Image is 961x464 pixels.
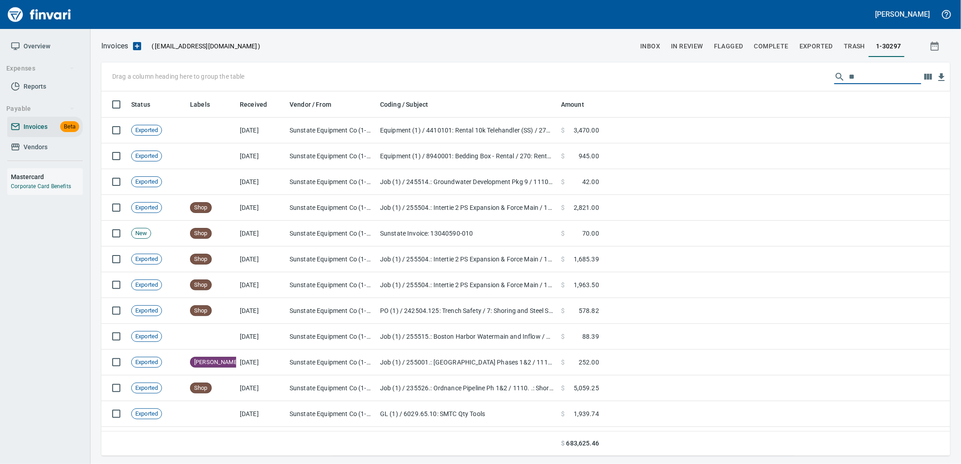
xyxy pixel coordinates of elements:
span: 2,821.00 [574,203,599,212]
button: Choose columns to display [921,70,935,84]
td: Sunstate Equipment Co (1-30297) [286,298,376,324]
td: Sunstate Equipment Co (1-30297) [286,427,376,453]
span: $ [561,439,565,448]
td: Job (1) / 255504.: Intertie 2 PS Expansion & Force Main / 1110. .: Speed Shore Rental (ea) / 5: O... [376,246,557,272]
td: Sunstate Equipment Co (1-30297) [286,350,376,375]
span: 70.00 [582,229,599,238]
span: Exported [799,41,833,52]
span: 3,470.00 [574,126,599,135]
td: Sunstate Equipment Co (1-30297) [286,401,376,427]
span: Exported [132,384,162,393]
span: 1,939.74 [574,409,599,418]
span: $ [561,280,565,289]
span: Exported [132,332,162,341]
td: [DATE] [236,118,286,143]
span: 88.39 [582,332,599,341]
span: Shop [190,204,211,212]
span: trash [844,41,865,52]
td: [DATE] [236,221,286,246]
span: Labels [190,99,210,110]
button: Upload an Invoice [128,41,146,52]
span: 683,625.46 [566,439,599,448]
span: Beta [60,122,79,132]
span: In Review [671,41,703,52]
span: 5,059.25 [574,384,599,393]
span: Payable [6,103,75,114]
span: Exported [132,358,162,367]
td: GL (1) / 6029.65.10: SMTC Qty Tools [376,401,557,427]
td: Sunstate Equipment Co (1-30297) [286,246,376,272]
span: Received [240,99,267,110]
span: Exported [132,178,162,186]
span: 578.82 [579,306,599,315]
span: Vendor / From [290,99,331,110]
span: Shop [190,281,211,289]
span: Overview [24,41,50,52]
span: 1-30297 [876,41,901,52]
td: [DATE] [236,324,286,350]
span: Reports [24,81,46,92]
td: Sunstate Invoice: 13040590-010 [376,221,557,246]
span: $ [561,384,565,393]
span: Shop [190,384,211,393]
span: $ [561,152,565,161]
span: $ [561,126,565,135]
td: [DATE] [236,246,286,272]
a: Reports [7,76,83,97]
td: Sunstate Equipment Co (1-30297) [286,143,376,169]
span: Exported [132,410,162,418]
td: Equipment (1) / 4410101: Rental 10k Telehandler (SS) / 270: Rental Invoice / 6: Rental [376,118,557,143]
p: Invoices [101,41,128,52]
span: Amount [561,99,584,110]
td: Equipment (1) / 8940001: Bedding Box - Rental / 270: Rental Invoice / 6: Rental [376,143,557,169]
button: Payable [3,100,78,117]
span: Complete [754,41,789,52]
td: [DATE] [236,401,286,427]
td: [DATE] [236,169,286,195]
p: Drag a column heading here to group the table [112,72,245,81]
span: Exported [132,126,162,135]
button: Expenses [3,60,78,77]
img: Finvari [5,4,73,25]
td: Sunstate Equipment Co (1-30297) [286,375,376,401]
td: Job (1) / 235526.: Ordnance Pipeline Ph 1&2 / 1110. .: Shoring and Steel Sheets / 5: Other [376,375,557,401]
span: Shop [190,307,211,315]
h6: Mastercard [11,172,83,182]
span: Vendor / From [290,99,343,110]
td: [DATE] [236,350,286,375]
span: Shop [190,255,211,264]
td: Sunstate Equipment Co (1-30297) [286,118,376,143]
td: [DATE] [236,427,286,453]
span: Shop [190,229,211,238]
span: Status [131,99,150,110]
span: [EMAIL_ADDRESS][DOMAIN_NAME] [154,42,258,51]
span: 252.00 [579,358,599,367]
a: Overview [7,36,83,57]
td: Sunstate Equipment Co (1-30297) [286,221,376,246]
span: Exported [132,307,162,315]
span: Expenses [6,63,75,74]
span: $ [561,332,565,341]
span: Vendors [24,142,48,153]
span: $ [561,177,565,186]
a: Corporate Card Benefits [11,183,71,189]
td: Sunstate Equipment Co (1-30297) [286,169,376,195]
td: Job (1) / 255001.: [GEOGRAPHIC_DATA] Phases 1&2 / 1110. .: Shoring / 5: Other [376,350,557,375]
span: 42.00 [582,177,599,186]
span: Exported [132,204,162,212]
p: ( ) [146,42,261,51]
td: [DATE] [236,272,286,298]
span: $ [561,203,565,212]
td: [DATE] [236,143,286,169]
span: Coding / Subject [380,99,440,110]
span: Exported [132,255,162,264]
h5: [PERSON_NAME] [875,9,930,19]
td: [DATE] [236,195,286,221]
td: Job (1) / 255504.: Intertie 2 PS Expansion & Force Main / 1110. .: Speed Shore Rental (ea) / 5: O... [376,195,557,221]
button: [PERSON_NAME] [873,7,932,21]
span: Amount [561,99,596,110]
span: Received [240,99,279,110]
span: 1,963.50 [574,280,599,289]
td: Job (1) / 255516.: W 4th Plain BNSF Xing Water Transmission Main / 1110. .: 12' Trench Box / 5: O... [376,427,557,453]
